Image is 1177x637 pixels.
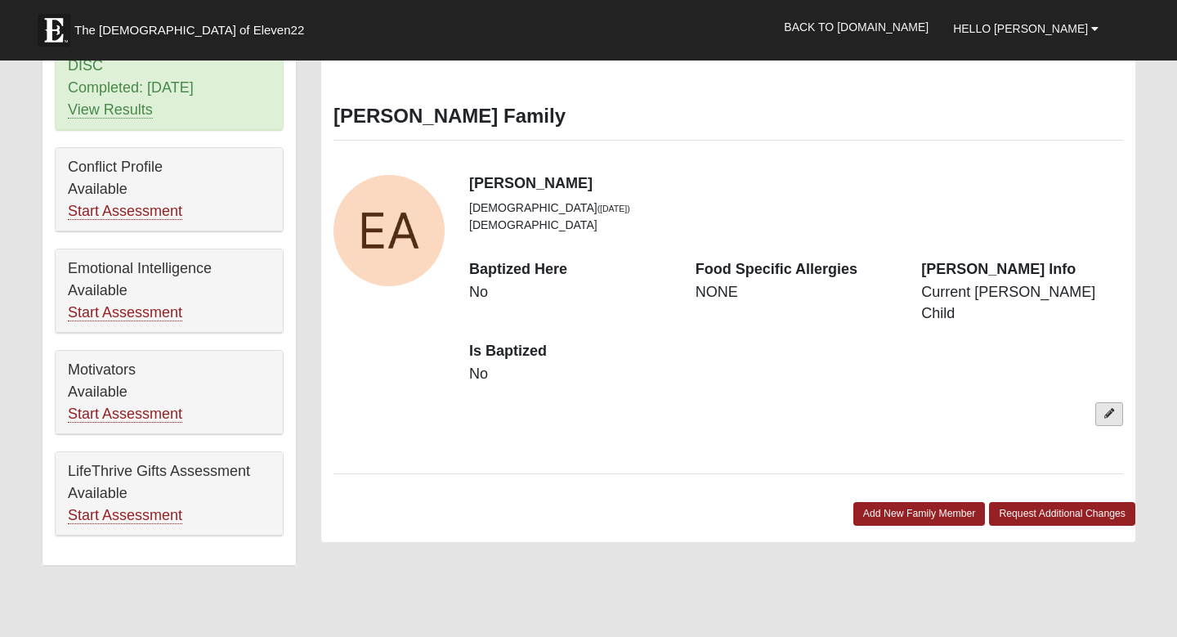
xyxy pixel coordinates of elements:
dd: No [469,282,671,303]
a: Start Assessment [68,203,182,220]
span: Hello [PERSON_NAME] [953,22,1088,35]
a: Start Assessment [68,304,182,321]
h4: [PERSON_NAME] [469,175,1123,193]
dd: NONE [696,282,897,303]
dt: Baptized Here [469,259,671,280]
div: DISC Completed: [DATE] [56,47,283,130]
a: Request Additional Changes [989,502,1135,526]
div: LifeThrive Gifts Assessment Available [56,452,283,536]
a: The [DEMOGRAPHIC_DATA] of Eleven22 [29,6,356,47]
a: View Fullsize Photo [333,175,445,286]
li: [DEMOGRAPHIC_DATA] [469,217,671,234]
a: Hello [PERSON_NAME] [941,8,1111,49]
small: ([DATE]) [597,204,630,213]
a: Back to [DOMAIN_NAME] [772,7,941,47]
div: Emotional Intelligence Available [56,249,283,333]
dd: Current [PERSON_NAME] Child [921,282,1123,324]
a: Edit Eva Avery [1095,402,1123,426]
div: Conflict Profile Available [56,148,283,231]
h3: [PERSON_NAME] Family [333,105,1123,128]
dt: Food Specific Allergies [696,259,897,280]
dd: No [469,364,671,385]
img: Eleven22 logo [38,14,70,47]
li: [DEMOGRAPHIC_DATA] [469,200,671,217]
a: Add New Family Member [853,502,986,526]
a: Start Assessment [68,507,182,524]
a: View Results [68,101,153,119]
a: Start Assessment [68,406,182,423]
dt: [PERSON_NAME] Info [921,259,1123,280]
span: The [DEMOGRAPHIC_DATA] of Eleven22 [74,22,304,38]
dt: Is Baptized [469,341,671,362]
div: Motivators Available [56,351,283,434]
